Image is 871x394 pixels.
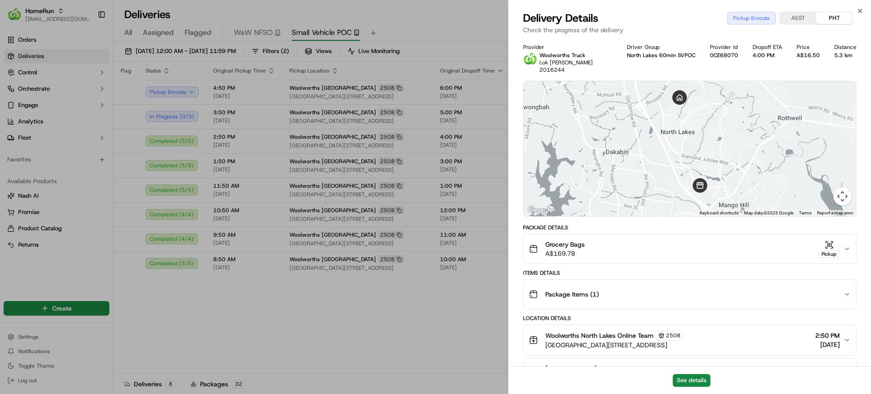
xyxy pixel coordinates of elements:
div: Items Details [523,269,856,277]
div: Driver Group [627,44,695,51]
span: Woolworths North Lakes Online Team [545,331,654,340]
div: 4:00 PM [753,52,782,59]
a: Terms (opens in new tab) [799,210,812,215]
img: Google [526,204,556,216]
p: Woolworths Truck [539,52,612,59]
div: Pickup [818,250,840,258]
div: Location Details [523,315,856,322]
button: Map camera controls [833,187,851,205]
img: ww.png [523,52,538,66]
button: PHT [816,12,852,24]
span: [DATE] [815,340,840,349]
p: Check the progress of the delivery [523,25,856,34]
div: Dropoff ETA [753,44,782,51]
button: 0CE68070 [710,52,738,59]
a: Report a map error [817,210,853,215]
button: Woolworths North Lakes Online Team2508[GEOGRAPHIC_DATA][STREET_ADDRESS]2:50 PM[DATE] [524,325,856,355]
button: [PERSON_NAME]4:00 PM [524,359,856,388]
button: AEST [780,12,816,24]
span: 4:00 PM [815,364,840,373]
div: 5.3 km [834,52,856,59]
button: Pickup [818,240,840,258]
div: Provider [523,44,612,51]
button: See details [673,374,710,387]
button: Package Items (1) [524,280,856,309]
div: Provider Id [710,44,738,51]
span: Lok [PERSON_NAME] 2016244 [539,59,593,73]
span: [GEOGRAPHIC_DATA][STREET_ADDRESS] [545,340,684,350]
span: Grocery Bags [545,240,585,249]
span: Delivery Details [523,11,598,25]
div: North Lakes 60min SVPOC [627,52,695,59]
span: 2508 [666,332,680,339]
div: Distance [834,44,856,51]
span: Package Items ( 1 ) [545,290,599,299]
div: Package Details [523,224,856,231]
button: Keyboard shortcuts [700,210,739,216]
span: [PERSON_NAME] [545,364,597,373]
span: 2:50 PM [815,331,840,340]
a: Open this area in Google Maps (opens a new window) [526,204,556,216]
div: Price [797,44,820,51]
span: Map data ©2025 Google [744,210,793,215]
span: A$169.78 [545,249,585,258]
div: A$16.50 [797,52,820,59]
button: Grocery BagsA$169.78Pickup [524,234,856,263]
